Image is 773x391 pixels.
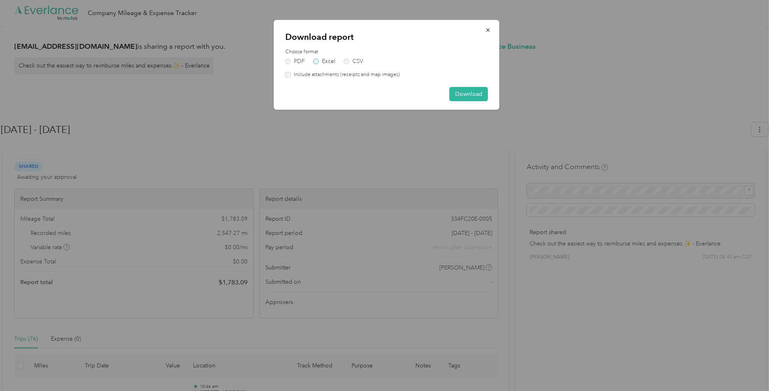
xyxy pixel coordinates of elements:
[344,59,363,64] label: CSV
[449,87,488,101] button: Download
[291,71,400,78] label: Include attachments (receipts and map images)
[285,48,488,56] label: Choose format
[285,59,305,64] label: PDF
[285,31,488,43] p: Download report
[313,59,335,64] label: Excel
